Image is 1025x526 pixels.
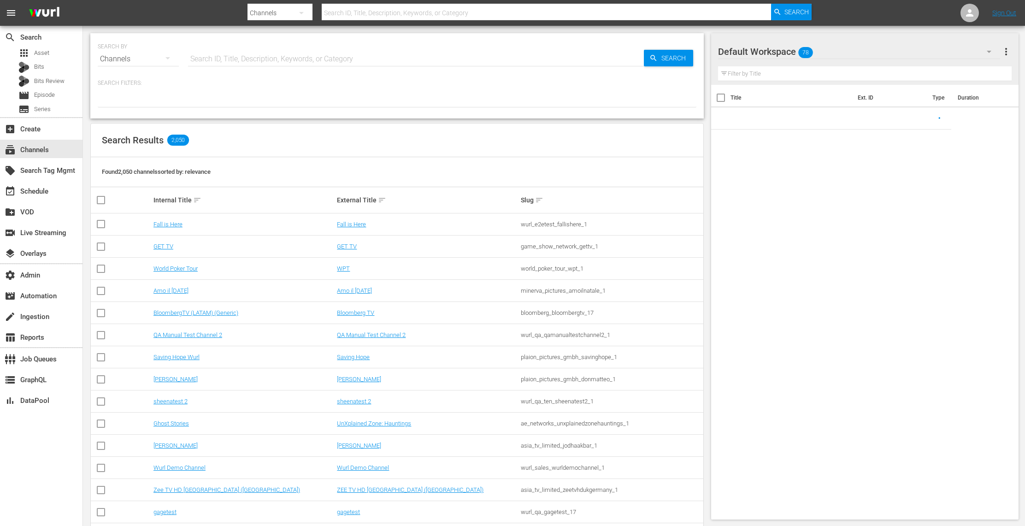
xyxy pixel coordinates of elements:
span: DataPool [5,395,16,406]
div: world_poker_tour_wpt_1 [521,265,702,272]
span: Found 2,050 channels sorted by: relevance [102,168,211,175]
div: Channels [98,46,179,72]
span: Bits Review [34,77,65,86]
a: Fall is Here [153,221,183,228]
div: minerva_pictures_amoilnatale_1 [521,287,702,294]
button: more_vert [1001,41,1012,63]
a: Amo il [DATE] [337,287,372,294]
a: Wurl Demo Channel [337,464,389,471]
div: ae_networks_unxplainedzonehauntings_1 [521,420,702,427]
span: Channels [5,144,16,155]
a: gagetest [153,508,177,515]
a: Saving Hope Wurl [153,354,200,361]
a: BloombergTV (LATAM) (Generic) [153,309,238,316]
a: Ghost Stories [153,420,189,427]
div: wurl_e2etest_fallishere_1 [521,221,702,228]
th: Duration [952,85,1007,111]
div: asia_tv_limited_zeetvhdukgermany_1 [521,486,702,493]
a: Sign Out [992,9,1016,17]
span: 2,050 [167,135,189,146]
a: Amo il [DATE] [153,287,189,294]
span: sort [193,196,201,204]
div: External Title [337,195,518,206]
a: [PERSON_NAME] [153,442,198,449]
div: Bits Review [18,76,29,87]
a: Wurl Demo Channel [153,464,206,471]
div: bloomberg_bloombergtv_17 [521,309,702,316]
span: Bits [34,62,44,71]
a: sheenatest 2 [153,398,188,405]
a: Bloomberg TV [337,309,374,316]
a: World Poker Tour [153,265,198,272]
span: Overlays [5,248,16,259]
span: Automation [5,290,16,301]
span: Ingestion [5,311,16,322]
span: Search Tag Mgmt [5,165,16,176]
a: QA Manual Test Channel 2 [153,331,222,338]
div: plaion_pictures_gmbh_savinghope_1 [521,354,702,361]
span: more_vert [1001,46,1012,57]
a: [PERSON_NAME] [153,376,198,383]
span: Search [784,4,809,20]
span: Series [34,105,51,114]
a: sheenatest 2 [337,398,371,405]
div: Internal Title [153,195,335,206]
div: Default Workspace [718,39,1000,65]
span: Episode [34,90,55,100]
th: Ext. ID [852,85,927,111]
span: Asset [34,48,49,58]
span: Live Streaming [5,227,16,238]
div: plaion_pictures_gmbh_donmatteo_1 [521,376,702,383]
span: Job Queues [5,354,16,365]
span: sort [535,196,543,204]
div: wurl_qa_qamanualtestchannel2_1 [521,331,702,338]
span: Search Results [102,135,164,146]
div: Slug [521,195,702,206]
button: Search [644,50,693,66]
div: wurl_sales_wurldemochannel_1 [521,464,702,471]
span: GraphQL [5,374,16,385]
span: Reports [5,332,16,343]
span: menu [6,7,17,18]
th: Type [927,85,952,111]
a: ZEE TV HD [GEOGRAPHIC_DATA] ([GEOGRAPHIC_DATA]) [337,486,483,493]
span: Series [18,104,29,115]
span: Search [658,50,693,66]
span: VOD [5,207,16,218]
button: Search [771,4,812,20]
a: WPT [337,265,350,272]
span: Asset [18,47,29,59]
a: GET TV [153,243,173,250]
div: wurl_qa_gagetest_17 [521,508,702,515]
span: Episode [18,90,29,101]
a: QA Manual Test Channel 2 [337,331,406,338]
p: Search Filters: [98,79,696,87]
a: gagetest [337,508,360,515]
a: Saving Hope [337,354,370,361]
a: [PERSON_NAME] [337,376,381,383]
span: Admin [5,270,16,281]
div: game_show_network_gettv_1 [521,243,702,250]
span: sort [378,196,386,204]
img: ans4CAIJ8jUAAAAAAAAAAAAAAAAAAAAAAAAgQb4GAAAAAAAAAAAAAAAAAAAAAAAAJMjXAAAAAAAAAAAAAAAAAAAAAAAAgAT5G... [22,2,66,24]
div: wurl_qa_ten_sheenatest2_1 [521,398,702,405]
a: [PERSON_NAME] [337,442,381,449]
span: Create [5,124,16,135]
a: Fall is Here [337,221,366,228]
a: GET TV [337,243,357,250]
span: Search [5,32,16,43]
a: Zee TV HD [GEOGRAPHIC_DATA] ([GEOGRAPHIC_DATA]) [153,486,300,493]
div: asia_tv_limited_jodhaakbar_1 [521,442,702,449]
span: Schedule [5,186,16,197]
span: 78 [798,43,813,62]
a: UnXplained Zone: Hauntings [337,420,411,427]
div: Bits [18,62,29,73]
th: Title [730,85,853,111]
